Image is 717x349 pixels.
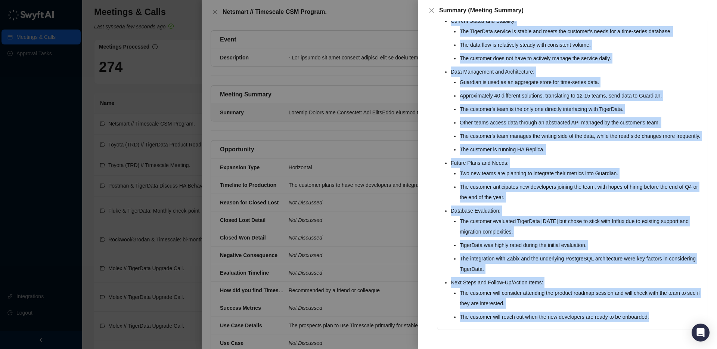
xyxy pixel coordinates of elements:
[451,67,703,155] li: Data Management and Architecture:
[460,77,703,87] li: Guardian is used as an aggregate store for time-series data.
[460,144,703,155] li: The customer is running HA Replica.
[460,53,703,64] li: The customer does not have to actively manage the service daily.
[460,216,703,237] li: The customer evaluated TigerData [DATE] but chose to stick with Influx due to existing support an...
[460,117,703,128] li: Other teams access data through an abstracted API managed by the customer's team.
[460,26,703,37] li: The TigerData service is stable and meets the customer's needs for a time-series database.
[460,40,703,50] li: The data flow is relatively steady with consistent volume.
[460,182,703,203] li: The customer anticipates new developers joining the team, with hopes of hiring before the end of ...
[460,131,703,141] li: The customer's team manages the writing side of the data, while the read side changes more freque...
[451,206,703,274] li: Database Evaluation:
[460,312,703,322] li: The customer will reach out when the new developers are ready to be onboarded.
[427,6,436,15] button: Close
[460,104,703,114] li: The customer's team is the only one directly interfacing with TigerData.
[460,240,703,250] li: TigerData was highly rated during the initial evaluation.
[439,6,708,15] div: Summary (Meeting Summary)
[460,253,703,274] li: The integration with Zabix and the underlying PostgreSQL architecture were key factors in conside...
[460,90,703,101] li: Approximately 40 different solutions, translating to 12-15 teams, send data to Guardian.
[451,277,703,322] li: Next Steps and Follow-Up/Action Items:
[692,324,710,342] div: Open Intercom Messenger
[451,158,703,203] li: Future Plans and Needs:
[451,16,703,64] li: Current Status and Stability:
[460,168,703,179] li: Two new teams are planning to integrate their metrics into Guardian.
[460,288,703,309] li: The customer will consider attending the product roadmap session and will check with the team to ...
[429,7,435,13] span: close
